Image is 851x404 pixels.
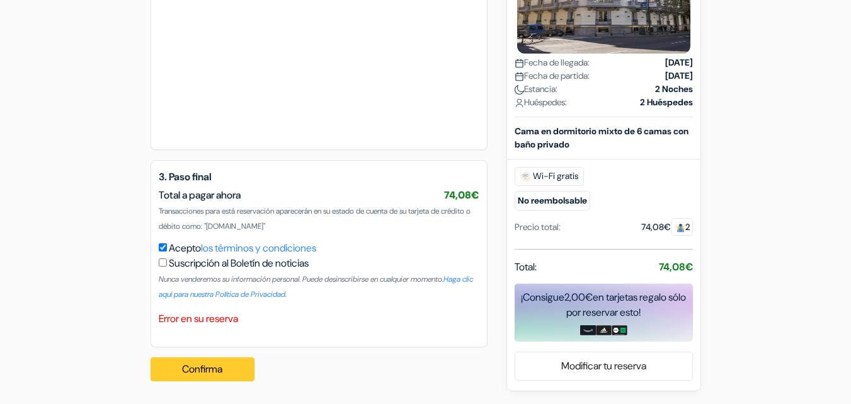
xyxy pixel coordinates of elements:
[515,98,524,108] img: user_icon.svg
[444,188,479,202] span: 74,08€
[655,83,693,96] strong: 2 Noches
[640,96,693,109] strong: 2 Huéspedes
[159,274,473,299] small: Nunca venderemos su información personal. Puede desinscribirse en cualquier momento.
[151,357,255,381] button: Confirma
[676,223,685,233] img: guest.svg
[671,218,693,236] span: 2
[515,260,537,275] span: Total:
[515,83,557,96] span: Estancia:
[159,171,479,183] h5: 3. Paso final
[515,59,524,68] img: calendar.svg
[515,125,688,150] b: Cama en dormitorio mixto de 6 camas con baño privado
[159,311,479,326] p: Error en su reserva
[515,354,692,378] a: Modificar tu reserva
[515,191,590,211] small: No reembolsable
[659,260,693,274] strong: 74,08€
[665,69,693,83] strong: [DATE]
[515,96,567,109] span: Huéspedes:
[159,188,241,202] span: Total a pagar ahora
[515,221,561,234] div: Precio total:
[564,291,593,304] span: 2,00€
[515,72,524,81] img: calendar.svg
[665,56,693,69] strong: [DATE]
[641,221,693,234] div: 74,08€
[515,290,693,320] div: ¡Consigue en tarjetas regalo sólo por reservar esto!
[580,325,596,335] img: amazon-card-no-text.png
[201,241,316,255] a: los términos y condiciones
[515,56,590,69] span: Fecha de llegada:
[159,274,473,299] a: Haga clic aquí para nuestra Política de Privacidad.
[515,85,524,95] img: moon.svg
[612,325,627,335] img: uber-uber-eats-card.png
[520,171,530,182] img: free_wifi.svg
[515,69,590,83] span: Fecha de partida:
[169,241,316,256] label: Acepto
[515,167,584,186] span: Wi-Fi gratis
[159,206,471,231] span: Transacciones para está reservación aparecerán en su estado de cuenta de su tarjeta de crédito o ...
[596,325,612,335] img: adidas-card.png
[169,256,309,271] label: Suscripción al Boletín de noticias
